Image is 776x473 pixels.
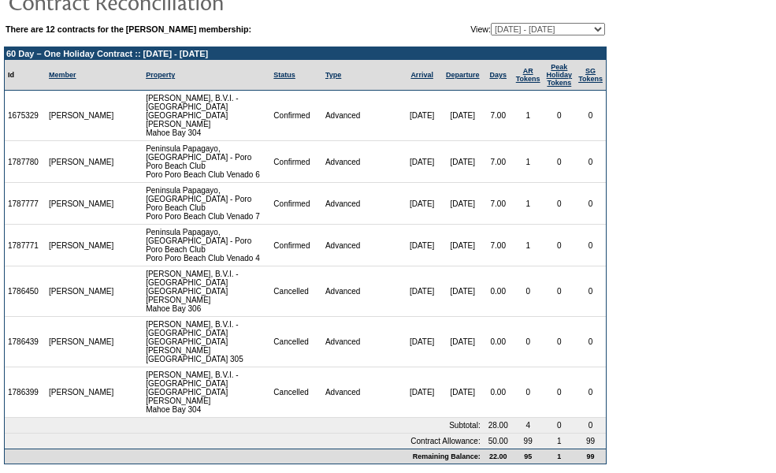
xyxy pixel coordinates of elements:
td: Advanced [322,141,402,183]
td: 0 [575,418,606,434]
td: 0 [513,266,544,317]
td: 60 Day – One Holiday Contract :: [DATE] - [DATE] [5,47,606,60]
td: 1786399 [5,367,46,418]
td: View: [393,23,605,35]
a: Type [325,71,341,79]
td: 0 [575,91,606,141]
a: Member [49,71,76,79]
td: 0 [575,317,606,367]
a: Arrival [410,71,433,79]
a: ARTokens [516,67,540,83]
td: [PERSON_NAME] [46,183,117,225]
td: Advanced [322,317,402,367]
td: 1 [513,141,544,183]
td: [DATE] [442,266,484,317]
td: Advanced [322,91,402,141]
a: Peak HolidayTokens [547,63,573,87]
td: [PERSON_NAME] [46,317,117,367]
td: Contract Allowance: [5,434,484,449]
td: 0 [544,183,576,225]
td: 1675329 [5,91,46,141]
a: Departure [446,71,480,79]
td: 0 [544,418,576,434]
td: [DATE] [442,183,484,225]
td: [DATE] [402,266,441,317]
td: 0 [544,367,576,418]
td: 4 [513,418,544,434]
td: 1 [544,434,576,449]
td: 0 [544,266,576,317]
td: [PERSON_NAME] [46,225,117,266]
td: [DATE] [442,317,484,367]
td: 7.00 [484,91,513,141]
td: 0.00 [484,266,513,317]
td: [PERSON_NAME] [46,266,117,317]
td: 0 [544,317,576,367]
td: 0 [544,141,576,183]
td: [PERSON_NAME], B.V.I. - [GEOGRAPHIC_DATA] [GEOGRAPHIC_DATA][PERSON_NAME] [GEOGRAPHIC_DATA] 305 [143,317,270,367]
td: 7.00 [484,141,513,183]
td: 0 [513,367,544,418]
td: 99 [513,434,544,449]
td: 1 [544,449,576,464]
td: Advanced [322,183,402,225]
td: 0 [544,225,576,266]
td: 0 [575,141,606,183]
td: 0 [575,367,606,418]
td: [DATE] [402,225,441,266]
a: Status [273,71,295,79]
td: 1787771 [5,225,46,266]
td: Id [5,60,46,91]
td: 0.00 [484,367,513,418]
td: Confirmed [270,91,322,141]
td: 1 [513,183,544,225]
td: [DATE] [402,317,441,367]
td: Cancelled [270,367,322,418]
td: Remaining Balance: [5,449,484,464]
td: 1787780 [5,141,46,183]
td: [DATE] [402,367,441,418]
td: [PERSON_NAME], B.V.I. - [GEOGRAPHIC_DATA] [GEOGRAPHIC_DATA][PERSON_NAME] Mahoe Bay 304 [143,91,270,141]
td: 7.00 [484,225,513,266]
b: There are 12 contracts for the [PERSON_NAME] membership: [6,24,251,34]
td: 0.00 [484,317,513,367]
td: Advanced [322,225,402,266]
td: 0 [544,91,576,141]
td: [DATE] [402,141,441,183]
td: [PERSON_NAME], B.V.I. - [GEOGRAPHIC_DATA] [GEOGRAPHIC_DATA][PERSON_NAME] Mahoe Bay 306 [143,266,270,317]
td: Cancelled [270,266,322,317]
td: [PERSON_NAME] [46,367,117,418]
td: [PERSON_NAME], B.V.I. - [GEOGRAPHIC_DATA] [GEOGRAPHIC_DATA][PERSON_NAME] Mahoe Bay 304 [143,367,270,418]
td: [PERSON_NAME] [46,141,117,183]
td: [DATE] [402,183,441,225]
td: [DATE] [442,225,484,266]
td: 99 [575,434,606,449]
td: 0 [575,225,606,266]
td: Subtotal: [5,418,484,434]
td: [DATE] [402,91,441,141]
td: 22.00 [484,449,513,464]
td: Confirmed [270,225,322,266]
td: 0 [575,266,606,317]
td: 28.00 [484,418,513,434]
td: 1786439 [5,317,46,367]
td: 50.00 [484,434,513,449]
td: [DATE] [442,367,484,418]
td: [DATE] [442,141,484,183]
td: Confirmed [270,141,322,183]
td: Peninsula Papagayo, [GEOGRAPHIC_DATA] - Poro Poro Beach Club Poro Poro Beach Club Venado 6 [143,141,270,183]
td: Advanced [322,367,402,418]
td: [PERSON_NAME] [46,91,117,141]
td: 0 [513,317,544,367]
td: [DATE] [442,91,484,141]
td: Peninsula Papagayo, [GEOGRAPHIC_DATA] - Poro Poro Beach Club Poro Poro Beach Club Venado 7 [143,183,270,225]
td: 1 [513,91,544,141]
td: 0 [575,183,606,225]
td: 1787777 [5,183,46,225]
td: 99 [575,449,606,464]
a: SGTokens [578,67,603,83]
td: Cancelled [270,317,322,367]
td: Advanced [322,266,402,317]
td: Confirmed [270,183,322,225]
td: 7.00 [484,183,513,225]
